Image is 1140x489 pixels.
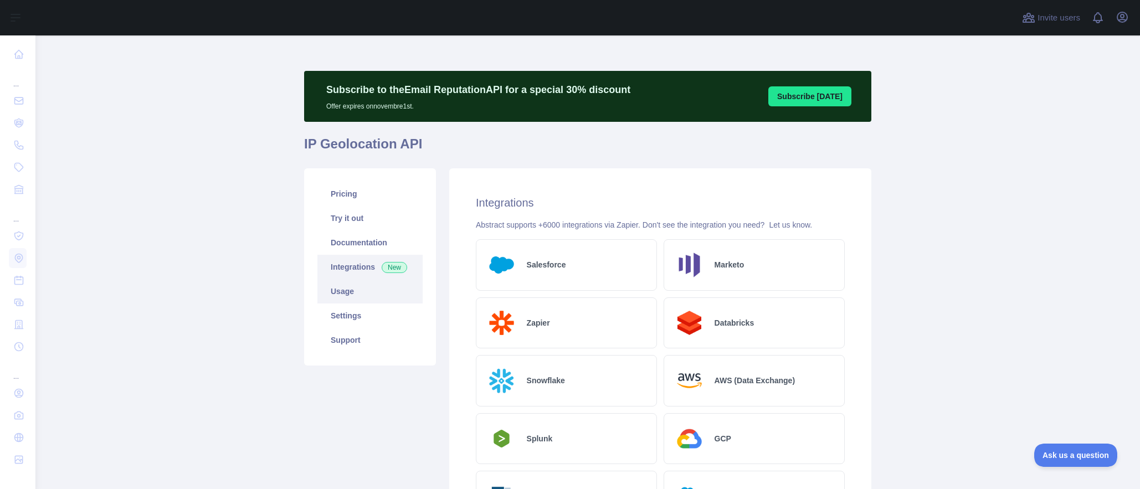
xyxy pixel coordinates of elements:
[673,423,706,455] img: Logo
[715,317,754,328] h2: Databricks
[476,195,845,210] h2: Integrations
[317,303,423,328] a: Settings
[768,86,851,106] button: Subscribe [DATE]
[527,375,565,386] h2: Snowflake
[715,433,731,444] h2: GCP
[485,249,518,281] img: Logo
[317,255,423,279] a: Integrations New
[527,317,550,328] h2: Zapier
[673,307,706,339] img: Logo
[9,359,27,381] div: ...
[317,230,423,255] a: Documentation
[715,259,744,270] h2: Marketo
[476,219,845,230] div: Abstract supports +6000 integrations via Zapier. Don't see the integration you need?
[485,364,518,397] img: Logo
[1038,12,1080,24] span: Invite users
[527,433,553,444] h2: Splunk
[9,202,27,224] div: ...
[317,206,423,230] a: Try it out
[304,135,871,162] h1: IP Geolocation API
[1020,9,1082,27] button: Invite users
[673,249,706,281] img: Logo
[769,219,812,230] button: Let us know.
[326,97,630,111] p: Offer expires on novembre 1st.
[673,364,706,397] img: Logo
[326,82,630,97] p: Subscribe to the Email Reputation API for a special 30 % discount
[715,375,795,386] h2: AWS (Data Exchange)
[1034,444,1118,467] iframe: Toggle Customer Support
[382,262,407,273] span: New
[527,259,566,270] h2: Salesforce
[485,307,518,339] img: Logo
[317,182,423,206] a: Pricing
[317,328,423,352] a: Support
[317,279,423,303] a: Usage
[485,426,518,451] img: Logo
[9,66,27,89] div: ...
